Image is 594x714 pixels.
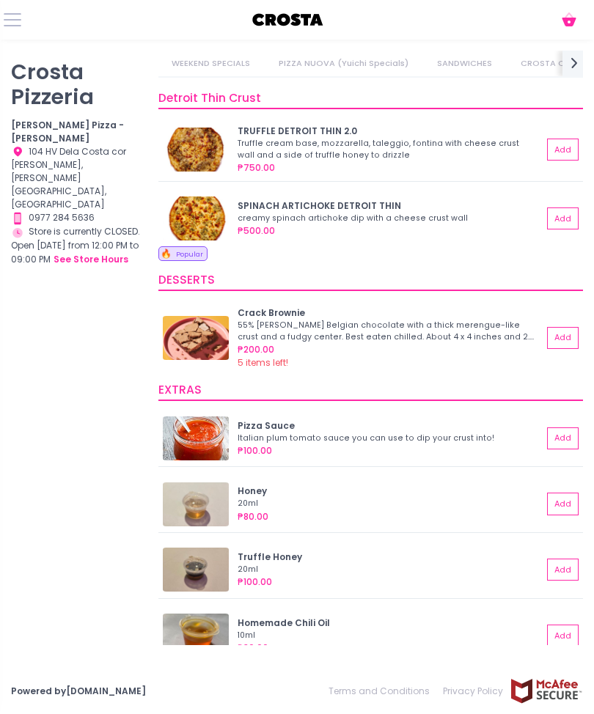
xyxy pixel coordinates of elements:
p: Crosta Pizzeria [11,60,140,111]
div: Crack Brownie [238,307,543,320]
button: Add [547,139,579,161]
img: SPINACH ARTICHOKE DETROIT THIN [163,197,229,241]
button: Add [547,428,579,450]
button: see store hours [53,253,129,268]
div: 10ml [238,630,538,642]
a: WEEKEND SPECIALS [158,51,263,77]
span: 5 items left! [238,357,288,369]
img: logo [252,10,325,32]
button: Add [547,625,579,647]
img: Truffle Honey [163,548,229,592]
div: Truffle Honey [238,551,543,564]
span: EXTRAS [158,383,202,398]
button: Add [547,208,579,230]
div: Italian plum tomato sauce you can use to dip your crust into! [238,433,538,445]
a: Terms and Conditions [329,679,436,705]
img: Crack Brownie [163,317,229,361]
div: Store is currently CLOSED. Open [DATE] from 12:00 PM to 09:00 PM [11,226,140,268]
span: Detroit Thin Crust [158,91,261,106]
img: Honey [163,483,229,527]
button: Add [547,493,579,515]
div: Pizza Sauce [238,420,543,433]
div: ₱100.00 [238,445,543,458]
a: Privacy Policy [436,679,510,705]
a: PIZZA NUOVA (Yuichi Specials) [265,51,422,77]
div: Honey [238,485,543,498]
b: [PERSON_NAME] Pizza - [PERSON_NAME] [11,119,124,145]
div: 20ml [238,564,538,576]
div: ₱30.00 [238,642,543,655]
div: creamy spinach artichoke dip with a cheese crust wall [238,213,538,225]
div: ₱750.00 [238,162,543,175]
img: Homemade Chili Oil [163,614,229,658]
div: TRUFFLE DETROIT THIN 2.0 [238,125,543,139]
img: Pizza Sauce [163,417,229,461]
button: Add [547,559,579,581]
div: Homemade Chili Oil [238,617,543,630]
img: mcafee-secure [510,679,583,704]
span: 🔥 [161,248,172,260]
span: Popular [176,250,203,260]
div: Truffle cream base, mozzarella, taleggio, fontina with cheese crust wall and a side of truffle ho... [238,139,538,162]
button: Add [547,328,579,350]
a: SANDWICHES [424,51,505,77]
img: TRUFFLE DETROIT THIN 2.0 [163,128,229,172]
div: 20ml [238,498,538,510]
div: ₱500.00 [238,225,543,238]
div: ₱80.00 [238,511,543,524]
span: DESSERTS [158,273,215,288]
div: 55% [PERSON_NAME] Belgian chocolate with a thick merengue-like crust and a fudgy center. Best eat... [238,320,538,344]
div: 0977 284 5636 [11,212,140,226]
div: 104 HV Dela Costa cor [PERSON_NAME], [PERSON_NAME][GEOGRAPHIC_DATA], [GEOGRAPHIC_DATA] [11,146,140,213]
div: ₱100.00 [238,576,543,589]
div: SPINACH ARTICHOKE DETROIT THIN [238,200,543,213]
a: Powered by[DOMAIN_NAME] [11,685,146,698]
div: ₱200.00 [238,344,543,357]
